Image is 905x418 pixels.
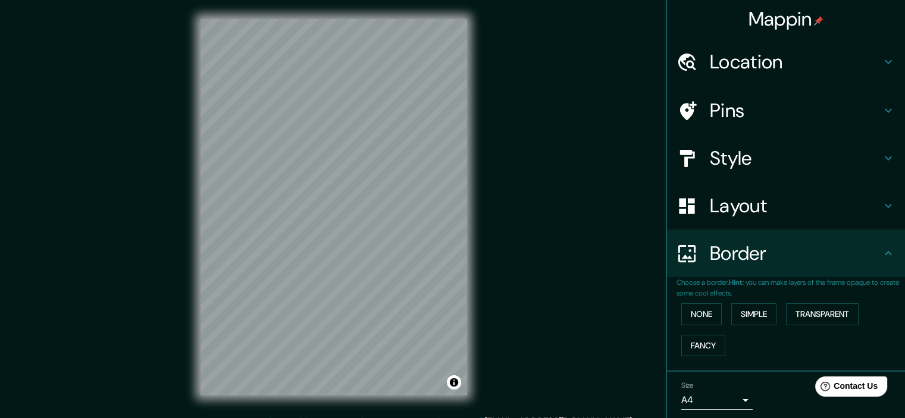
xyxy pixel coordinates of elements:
[667,134,905,182] div: Style
[677,277,905,298] p: Choose a border. : you can make layers of the frame opaque to create some cool effects.
[710,50,881,74] h4: Location
[749,7,824,31] h4: Mappin
[786,303,859,325] button: Transparent
[710,194,881,218] h4: Layout
[729,278,743,287] b: Hint
[710,99,881,122] h4: Pins
[710,241,881,265] h4: Border
[681,303,722,325] button: None
[731,303,776,325] button: Simple
[681,335,725,357] button: Fancy
[667,182,905,230] div: Layout
[667,38,905,86] div: Location
[667,87,905,134] div: Pins
[667,230,905,277] div: Border
[814,16,823,26] img: pin-icon.png
[201,19,467,395] canvas: Map
[710,146,881,170] h4: Style
[799,372,892,405] iframe: Help widget launcher
[447,375,461,389] button: Toggle attribution
[681,391,753,410] div: A4
[681,381,694,391] label: Size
